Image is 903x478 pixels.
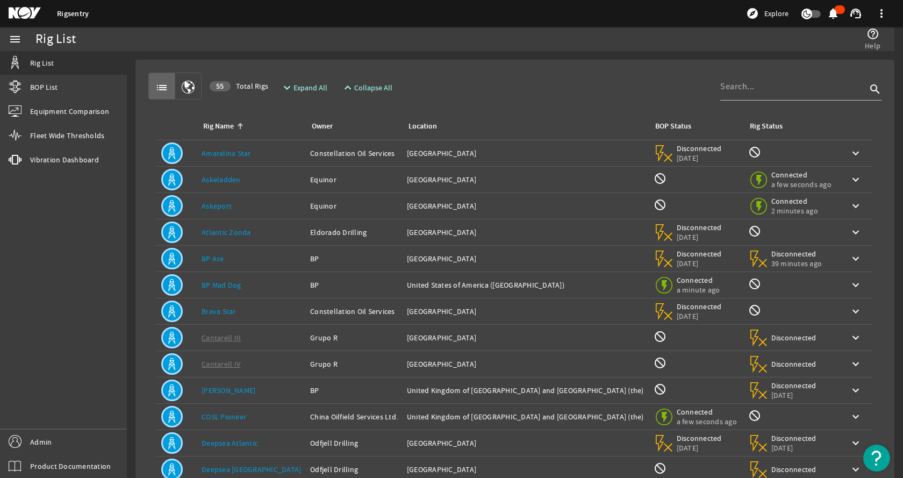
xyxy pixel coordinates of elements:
[407,201,645,211] div: [GEOGRAPHIC_DATA]
[202,175,241,184] a: Askeladden
[771,249,822,259] span: Disconnected
[341,81,350,94] mat-icon: expand_less
[677,302,722,311] span: Disconnected
[677,433,722,443] span: Disconnected
[407,411,645,422] div: United Kingdom of [GEOGRAPHIC_DATA] and [GEOGRAPHIC_DATA] (the)
[771,206,818,216] span: 2 minutes ago
[30,58,54,68] span: Rig List
[310,464,398,475] div: Odfjell Drilling
[748,304,761,317] mat-icon: Rig Monitoring not available for this rig
[310,359,398,369] div: Grupo R
[310,201,398,211] div: Equinor
[407,174,645,185] div: [GEOGRAPHIC_DATA]
[849,384,862,397] mat-icon: keyboard_arrow_down
[849,358,862,370] mat-icon: keyboard_arrow_down
[771,333,817,343] span: Disconnected
[849,463,862,476] mat-icon: keyboard_arrow_down
[827,7,840,20] mat-icon: notifications
[310,227,398,238] div: Eldorado Drilling
[849,410,862,423] mat-icon: keyboard_arrow_down
[202,333,241,343] a: Cantarell III
[677,259,722,268] span: [DATE]
[293,82,327,93] span: Expand All
[202,359,240,369] a: Cantarell IV
[677,311,722,321] span: [DATE]
[764,8,789,19] span: Explore
[866,27,879,40] mat-icon: help_outline
[746,7,759,20] mat-icon: explore
[748,146,761,159] mat-icon: Rig Monitoring not available for this rig
[771,180,832,189] span: a few seconds ago
[407,438,645,448] div: [GEOGRAPHIC_DATA]
[771,390,817,400] span: [DATE]
[655,120,691,132] div: BOP Status
[407,385,645,396] div: United Kingdom of [GEOGRAPHIC_DATA] and [GEOGRAPHIC_DATA] (the)
[310,411,398,422] div: China Oilfield Services Ltd.
[312,120,333,132] div: Owner
[407,280,645,290] div: United States of America ([GEOGRAPHIC_DATA])
[310,306,398,317] div: Constellation Oil Services
[677,285,722,295] span: a minute ago
[202,280,241,290] a: BP Mad Dog
[720,80,866,93] input: Search...
[849,173,862,186] mat-icon: keyboard_arrow_down
[407,227,645,238] div: [GEOGRAPHIC_DATA]
[654,172,666,185] mat-icon: BOP Monitoring not available for this rig
[202,201,232,211] a: Askepott
[771,259,822,268] span: 39 minutes ago
[30,461,111,472] span: Product Documentation
[677,223,722,232] span: Disconnected
[202,120,297,132] div: Rig Name
[310,148,398,159] div: Constellation Oil Services
[771,433,817,443] span: Disconnected
[869,83,881,96] i: search
[310,332,398,343] div: Grupo R
[276,78,332,97] button: Expand All
[310,438,398,448] div: Odfjell Drilling
[407,464,645,475] div: [GEOGRAPHIC_DATA]
[407,359,645,369] div: [GEOGRAPHIC_DATA]
[654,383,666,396] mat-icon: BOP Monitoring not available for this rig
[407,148,645,159] div: [GEOGRAPHIC_DATA]
[677,232,722,242] span: [DATE]
[771,170,832,180] span: Connected
[408,120,437,132] div: Location
[742,5,793,22] button: Explore
[202,386,255,395] a: [PERSON_NAME]
[677,249,722,259] span: Disconnected
[310,120,394,132] div: Owner
[654,356,666,369] mat-icon: BOP Monitoring not available for this rig
[677,144,722,153] span: Disconnected
[748,409,761,422] mat-icon: Rig Monitoring not available for this rig
[155,81,168,94] mat-icon: list
[9,33,21,46] mat-icon: menu
[771,196,818,206] span: Connected
[849,199,862,212] mat-icon: keyboard_arrow_down
[30,437,52,447] span: Admin
[9,153,21,166] mat-icon: vibration
[654,462,666,475] mat-icon: BOP Monitoring not available for this rig
[750,120,783,132] div: Rig Status
[407,306,645,317] div: [GEOGRAPHIC_DATA]
[407,120,641,132] div: Location
[771,465,817,474] span: Disconnected
[677,417,737,426] span: a few seconds ago
[849,252,862,265] mat-icon: keyboard_arrow_down
[771,381,817,390] span: Disconnected
[849,305,862,318] mat-icon: keyboard_arrow_down
[30,130,104,141] span: Fleet Wide Thresholds
[281,81,289,94] mat-icon: expand_more
[310,280,398,290] div: BP
[210,81,231,91] div: 55
[407,253,645,264] div: [GEOGRAPHIC_DATA]
[310,253,398,264] div: BP
[849,437,862,450] mat-icon: keyboard_arrow_down
[30,82,58,92] span: BOP List
[203,120,234,132] div: Rig Name
[863,445,890,472] button: Open Resource Center
[354,82,392,93] span: Collapse All
[202,412,246,422] a: COSL Pioneer
[677,153,722,163] span: [DATE]
[30,106,109,117] span: Equipment Comparison
[202,148,251,158] a: Amaralina Star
